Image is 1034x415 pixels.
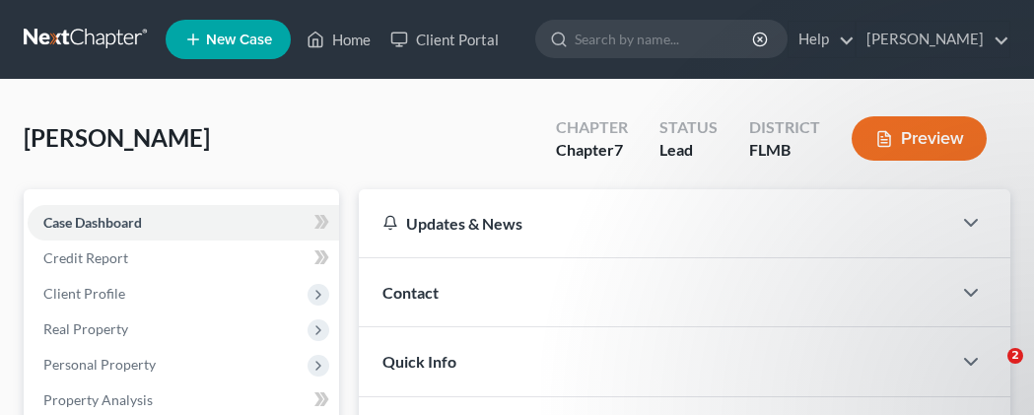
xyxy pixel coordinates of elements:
[659,139,718,162] div: Lead
[556,139,628,162] div: Chapter
[749,116,820,139] div: District
[967,348,1014,395] iframe: Intercom live chat
[614,140,623,159] span: 7
[382,213,928,234] div: Updates & News
[24,123,210,152] span: [PERSON_NAME]
[28,241,339,276] a: Credit Report
[556,116,628,139] div: Chapter
[749,139,820,162] div: FLMB
[659,116,718,139] div: Status
[43,285,125,302] span: Client Profile
[382,352,456,371] span: Quick Info
[789,22,855,57] a: Help
[575,21,755,57] input: Search by name...
[43,214,142,231] span: Case Dashboard
[852,116,987,161] button: Preview
[43,356,156,373] span: Personal Property
[857,22,1009,57] a: [PERSON_NAME]
[297,22,380,57] a: Home
[380,22,509,57] a: Client Portal
[28,205,339,241] a: Case Dashboard
[43,249,128,266] span: Credit Report
[206,33,272,47] span: New Case
[43,320,128,337] span: Real Property
[43,391,153,408] span: Property Analysis
[382,283,439,302] span: Contact
[1007,348,1023,364] span: 2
